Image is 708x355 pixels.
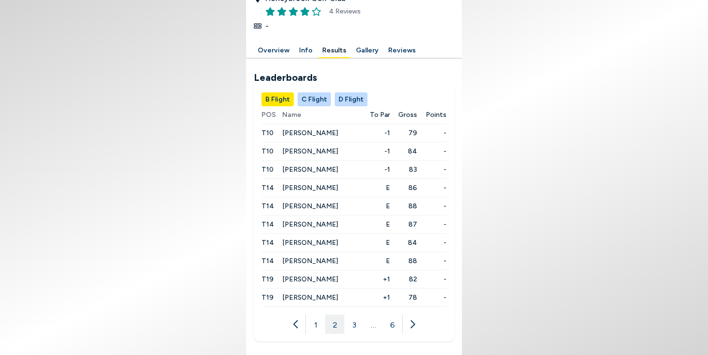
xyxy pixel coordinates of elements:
[262,275,274,283] span: T19
[262,184,274,192] span: T14
[254,43,293,58] button: Overview
[282,202,338,210] span: [PERSON_NAME]
[362,238,391,248] span: E
[298,92,331,106] button: C Flight
[417,183,446,193] span: -
[282,293,338,302] span: [PERSON_NAME]
[265,7,275,16] button: Rate this item 1 stars
[383,315,402,334] button: 6
[262,110,282,120] span: POS
[417,219,446,229] span: -
[390,238,417,248] span: 84
[417,128,446,138] span: -
[362,128,391,138] span: -1
[370,110,390,120] span: To Par
[362,219,391,229] span: E
[390,201,417,211] span: 88
[282,110,362,120] span: Name
[295,43,316,58] button: Info
[262,129,274,137] span: T10
[417,146,446,156] span: -
[390,183,417,193] span: 86
[390,292,417,303] span: 78
[262,220,274,228] span: T14
[417,165,446,175] span: -
[282,257,338,265] span: [PERSON_NAME]
[288,7,298,16] button: Rate this item 3 stars
[362,292,391,303] span: +1
[364,315,383,334] button: …
[262,92,294,106] button: B Flight
[390,274,417,284] span: 82
[300,7,310,16] button: Rate this item 4 stars
[277,7,287,16] button: Rate this item 2 stars
[329,6,361,16] span: 4 Reviews
[398,110,417,120] span: Gross
[384,43,420,58] button: Reviews
[417,256,446,266] span: -
[390,165,417,175] span: 83
[417,238,446,248] span: -
[417,274,446,284] span: -
[282,220,338,228] span: [PERSON_NAME]
[262,147,274,155] span: T10
[344,315,364,334] button: 3
[282,147,338,155] span: [PERSON_NAME]
[254,92,454,106] div: Manage your account
[262,257,274,265] span: T14
[417,292,446,303] span: -
[352,43,382,58] button: Gallery
[390,256,417,266] span: 88
[306,315,325,334] button: 1
[282,129,338,137] span: [PERSON_NAME]
[362,165,391,175] span: -1
[390,128,417,138] span: 79
[265,20,269,32] span: -
[390,219,417,229] span: 87
[426,110,446,120] span: Points
[246,43,462,58] div: Manage your account
[390,146,417,156] span: 84
[254,70,454,85] h2: Leaderboards
[262,293,274,302] span: T19
[362,256,391,266] span: E
[362,146,391,156] span: -1
[282,184,338,192] span: [PERSON_NAME]
[262,239,274,247] span: T14
[362,201,391,211] span: E
[362,183,391,193] span: E
[262,165,274,174] span: T10
[282,165,338,174] span: [PERSON_NAME]
[282,275,338,283] span: [PERSON_NAME]
[282,239,338,247] span: [PERSON_NAME]
[362,274,391,284] span: +1
[417,201,446,211] span: -
[262,202,274,210] span: T14
[335,92,367,106] button: D Flight
[318,43,350,58] button: Results
[325,315,344,334] button: 2
[312,7,321,16] button: Rate this item 5 stars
